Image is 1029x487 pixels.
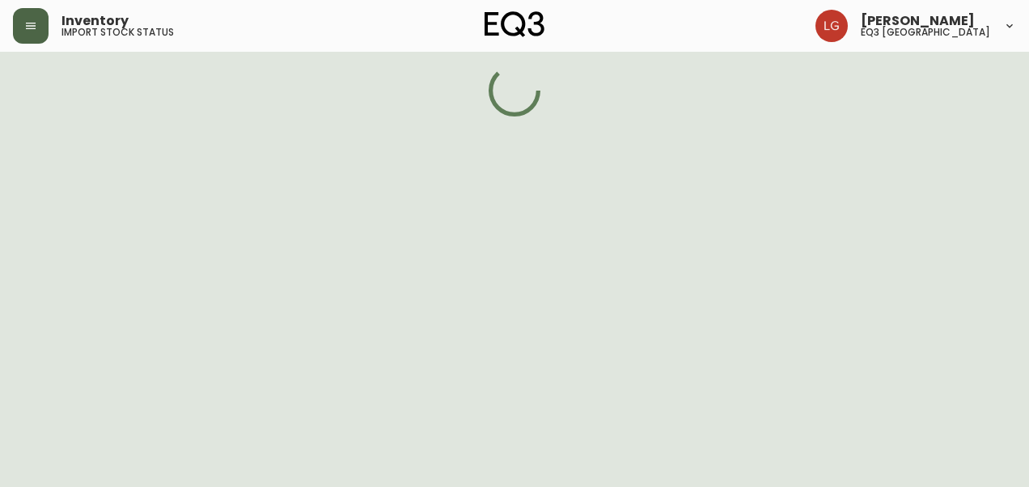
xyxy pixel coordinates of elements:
span: [PERSON_NAME] [861,15,975,28]
h5: import stock status [61,28,174,37]
img: da6fc1c196b8cb7038979a7df6c040e1 [815,10,848,42]
h5: eq3 [GEOGRAPHIC_DATA] [861,28,990,37]
img: logo [485,11,544,37]
span: Inventory [61,15,129,28]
